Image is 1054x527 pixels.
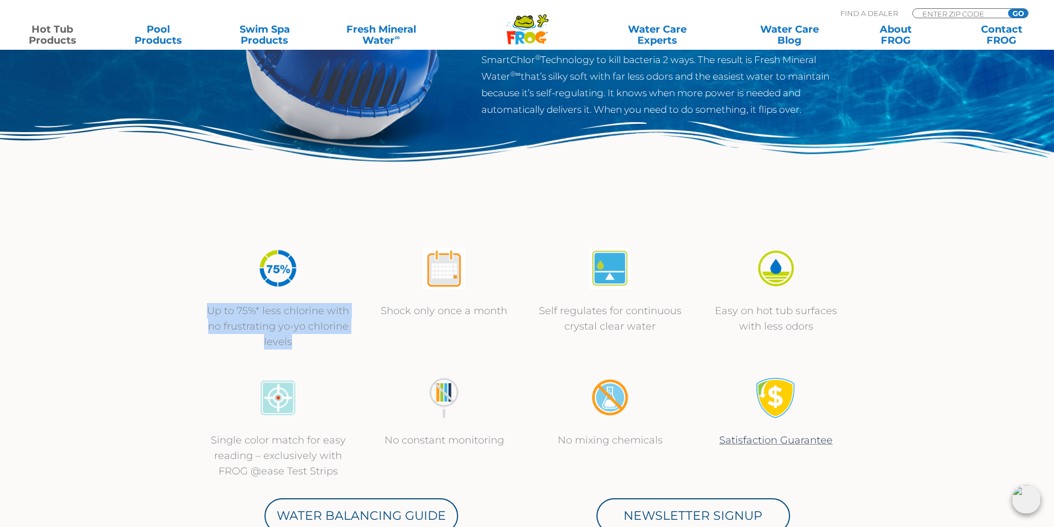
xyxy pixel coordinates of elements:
img: icon-atease-75percent-less [257,248,299,289]
input: Zip Code Form [921,9,996,18]
p: Single color match for easy reading – exclusively with FROG @ease Test Strips [206,432,350,479]
a: Water CareBlog [748,24,830,46]
p: No constant monitoring [372,432,516,448]
img: atease-icon-self-regulates [589,248,631,289]
p: Find A Dealer [840,8,898,18]
p: How many times have you thought, “this hot tub is just too much work!” We set out to change that ... [481,2,843,118]
p: Self regulates for continuous crystal clear water [538,303,682,334]
img: Satisfaction Guarantee Icon [755,377,797,419]
a: Hot TubProducts [11,24,94,46]
img: icon-atease-easy-on [755,248,797,289]
p: Shock only once a month [372,303,516,319]
sup: ® [535,53,541,61]
p: No mixing chemicals [538,432,682,448]
a: Satisfaction Guarantee [719,434,833,446]
a: ContactFROG [960,24,1043,46]
img: icon-atease-color-match [257,377,299,419]
p: Up to 75%* less chlorine with no frustrating yo-yo chlorine levels [206,303,350,349]
img: openIcon [1012,485,1041,514]
p: Easy on hot tub surfaces with less odors [704,303,848,334]
a: Swim SpaProducts [224,24,306,46]
img: no-constant-monitoring1 [423,377,465,419]
input: GO [1008,9,1028,18]
a: AboutFROG [854,24,937,46]
img: no-mixing1 [589,377,631,419]
img: atease-icon-shock-once [423,248,465,289]
sup: ®∞ [510,70,521,78]
a: Water CareExperts [590,24,724,46]
a: Fresh MineralWater∞ [329,24,433,46]
sup: ∞ [394,33,400,41]
a: PoolProducts [117,24,200,46]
